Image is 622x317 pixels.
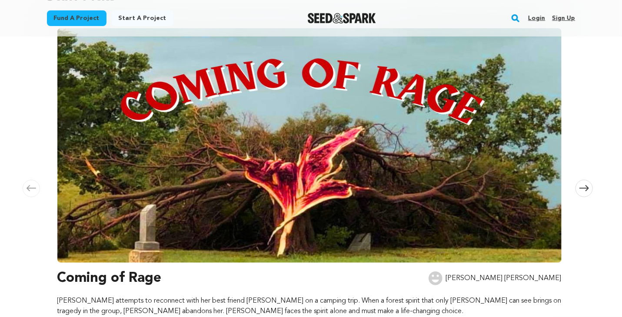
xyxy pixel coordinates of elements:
[308,13,376,23] a: Seed&Spark Homepage
[57,296,562,317] p: [PERSON_NAME] attempts to reconnect with her best friend [PERSON_NAME] on a camping trip. When a ...
[528,11,545,25] a: Login
[112,10,173,26] a: Start a project
[446,273,562,284] p: [PERSON_NAME] [PERSON_NAME]
[57,268,162,289] h3: Coming of Rage
[429,271,442,285] img: user.png
[308,13,376,23] img: Seed&Spark Logo Dark Mode
[47,10,106,26] a: Fund a project
[552,11,575,25] a: Sign up
[57,28,562,263] img: Coming of Rage image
